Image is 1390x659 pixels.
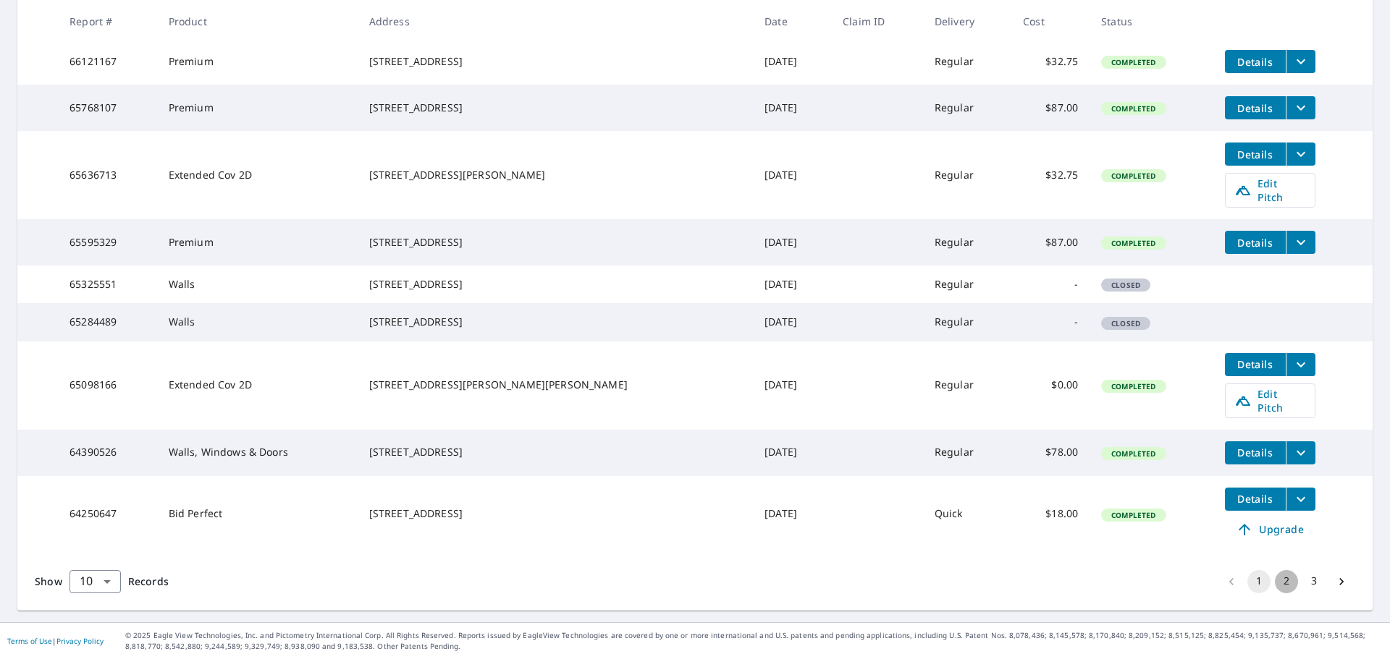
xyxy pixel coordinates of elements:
td: 64250647 [58,476,156,553]
span: Upgrade [1234,521,1307,538]
p: © 2025 Eagle View Technologies, Inc. and Pictometry International Corp. All Rights Reserved. Repo... [125,630,1383,652]
a: Upgrade [1225,518,1315,541]
div: [STREET_ADDRESS] [369,235,742,250]
span: Details [1234,148,1277,161]
td: [DATE] [753,265,831,303]
td: [DATE] [753,85,831,131]
p: | [7,637,104,645]
span: Completed [1103,381,1164,391]
td: 65098166 [58,341,156,430]
button: detailsBtn-64250647 [1225,488,1286,511]
button: page 1 [1247,570,1271,593]
div: [STREET_ADDRESS][PERSON_NAME] [369,168,742,182]
a: Privacy Policy [56,636,104,646]
td: 65284489 [58,303,156,341]
td: $32.75 [1011,38,1090,85]
td: Regular [923,303,1011,341]
td: Regular [923,219,1011,265]
button: detailsBtn-65636713 [1225,143,1286,166]
button: filesDropdownBtn-66121167 [1286,50,1315,73]
td: Regular [923,265,1011,303]
button: filesDropdownBtn-65098166 [1286,353,1315,376]
span: Completed [1103,103,1164,114]
td: Regular [923,85,1011,131]
span: Closed [1103,318,1149,328]
span: Details [1234,236,1277,250]
span: Details [1234,357,1277,371]
span: Completed [1103,57,1164,67]
span: Edit Pitch [1234,387,1306,414]
button: filesDropdownBtn-65636713 [1286,143,1315,166]
span: Completed [1103,238,1164,248]
button: detailsBtn-66121167 [1225,50,1286,73]
td: Regular [923,341,1011,430]
span: Completed [1103,448,1164,459]
td: 64390526 [58,430,156,476]
button: filesDropdownBtn-64250647 [1286,488,1315,511]
td: $87.00 [1011,219,1090,265]
span: Closed [1103,280,1149,290]
td: Walls, Windows & Doors [157,430,358,476]
button: filesDropdownBtn-64390526 [1286,441,1315,464]
td: Regular [923,430,1011,476]
td: $32.75 [1011,131,1090,219]
button: Go to next page [1330,570,1353,593]
div: [STREET_ADDRESS] [369,506,742,521]
span: Completed [1103,510,1164,520]
td: - [1011,265,1090,303]
td: - [1011,303,1090,341]
td: $78.00 [1011,430,1090,476]
td: Regular [923,131,1011,219]
td: Walls [157,303,358,341]
div: Show 10 records [69,570,121,593]
span: Show [35,574,62,588]
td: $87.00 [1011,85,1090,131]
td: 65595329 [58,219,156,265]
td: Premium [157,219,358,265]
td: Extended Cov 2D [157,341,358,430]
div: [STREET_ADDRESS][PERSON_NAME][PERSON_NAME] [369,378,742,392]
button: Go to page 2 [1275,570,1298,593]
div: [STREET_ADDRESS] [369,101,742,115]
span: Details [1234,492,1277,506]
td: Bid Perfect [157,476,358,553]
td: 65636713 [58,131,156,219]
span: Details [1234,446,1277,459]
div: 10 [69,561,121,602]
button: Go to page 3 [1302,570,1326,593]
button: filesDropdownBtn-65595329 [1286,231,1315,254]
td: Extended Cov 2D [157,131,358,219]
button: detailsBtn-64390526 [1225,441,1286,464]
a: Edit Pitch [1225,383,1315,418]
td: [DATE] [753,303,831,341]
span: Details [1234,55,1277,69]
td: [DATE] [753,476,831,553]
div: [STREET_ADDRESS] [369,315,742,329]
td: [DATE] [753,219,831,265]
td: [DATE] [753,341,831,430]
button: detailsBtn-65098166 [1225,353,1286,376]
td: Regular [923,38,1011,85]
td: Premium [157,38,358,85]
td: Walls [157,265,358,303]
div: [STREET_ADDRESS] [369,445,742,459]
td: 65325551 [58,265,156,303]
nav: pagination navigation [1218,570,1355,593]
td: $18.00 [1011,476,1090,553]
td: $0.00 [1011,341,1090,430]
a: Terms of Use [7,636,52,646]
span: Records [128,574,169,588]
td: [DATE] [753,430,831,476]
td: Premium [157,85,358,131]
button: detailsBtn-65768107 [1225,96,1286,119]
td: 65768107 [58,85,156,131]
span: Completed [1103,171,1164,181]
td: [DATE] [753,38,831,85]
button: detailsBtn-65595329 [1225,231,1286,254]
td: Quick [923,476,1011,553]
td: [DATE] [753,131,831,219]
td: 66121167 [58,38,156,85]
div: [STREET_ADDRESS] [369,54,742,69]
a: Edit Pitch [1225,173,1315,208]
span: Details [1234,101,1277,115]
